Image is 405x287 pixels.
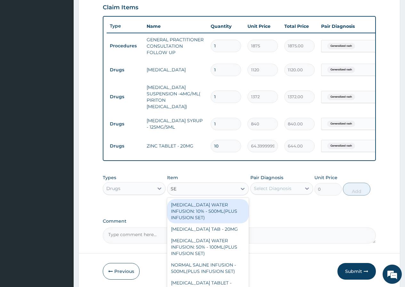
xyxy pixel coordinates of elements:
[103,219,376,224] label: Comment
[143,114,207,133] td: [MEDICAL_DATA] SYRUP - 125MG/5ML
[3,175,122,197] textarea: Type your message and hit 'Enter'
[254,185,291,192] div: Select Diagnosis
[327,43,355,49] span: Generalized rash
[103,175,116,180] label: Types
[107,140,143,152] td: Drugs
[107,64,143,76] td: Drugs
[327,67,355,73] span: Generalized rash
[244,20,281,33] th: Unit Price
[281,20,318,33] th: Total Price
[107,20,143,32] th: Type
[106,185,120,192] div: Drugs
[103,4,138,11] h3: Claim Items
[12,32,26,48] img: d_794563401_company_1708531726252_794563401
[318,20,388,33] th: Pair Diagnosis
[337,263,376,280] button: Submit
[107,40,143,52] td: Procedures
[143,20,207,33] th: Name
[143,81,207,113] td: [MEDICAL_DATA] SUSPENSION -4MG/ML( PIRITON [MEDICAL_DATA])
[143,33,207,59] td: GENERAL PRACTITIONER CONSULTATION FOLLOW UP
[33,36,108,44] div: Chat with us now
[107,91,143,103] td: Drugs
[167,199,249,223] div: [MEDICAL_DATA] WATER INFUSION: 10% - 500ML(PLUS INFUSION SET)
[167,174,178,181] label: Item
[143,63,207,76] td: [MEDICAL_DATA]
[167,259,249,277] div: NORMAL SALINE INFUSION - 500ML(PLUS INFUSION SET)
[207,20,244,33] th: Quantity
[167,223,249,235] div: [MEDICAL_DATA] TAB - 20MG
[37,81,88,145] span: We're online!
[167,235,249,259] div: [MEDICAL_DATA] WATER INFUSION: 50% - 100ML(PLUS INFUSION SET)
[107,118,143,130] td: Drugs
[103,263,140,280] button: Previous
[327,121,355,127] span: Generalized rash
[250,174,283,181] label: Pair Diagnosis
[343,183,370,195] button: Add
[327,143,355,149] span: Generalized rash
[143,140,207,152] td: ZINC TABLET - 20MG
[314,174,337,181] label: Unit Price
[105,3,120,19] div: Minimize live chat window
[327,94,355,100] span: Generalized rash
